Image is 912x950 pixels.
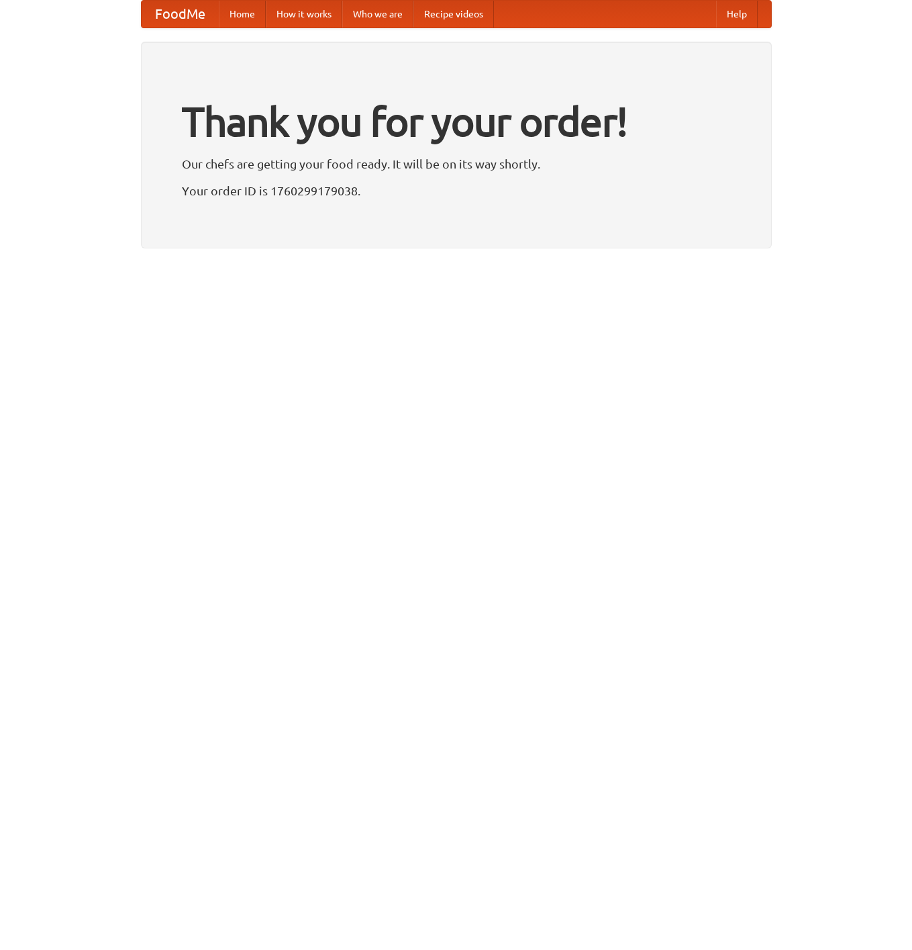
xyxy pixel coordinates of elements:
p: Your order ID is 1760299179038. [182,181,731,201]
a: Recipe videos [413,1,494,28]
a: Help [716,1,758,28]
p: Our chefs are getting your food ready. It will be on its way shortly. [182,154,731,174]
a: Home [219,1,266,28]
h1: Thank you for your order! [182,89,731,154]
a: Who we are [342,1,413,28]
a: FoodMe [142,1,219,28]
a: How it works [266,1,342,28]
